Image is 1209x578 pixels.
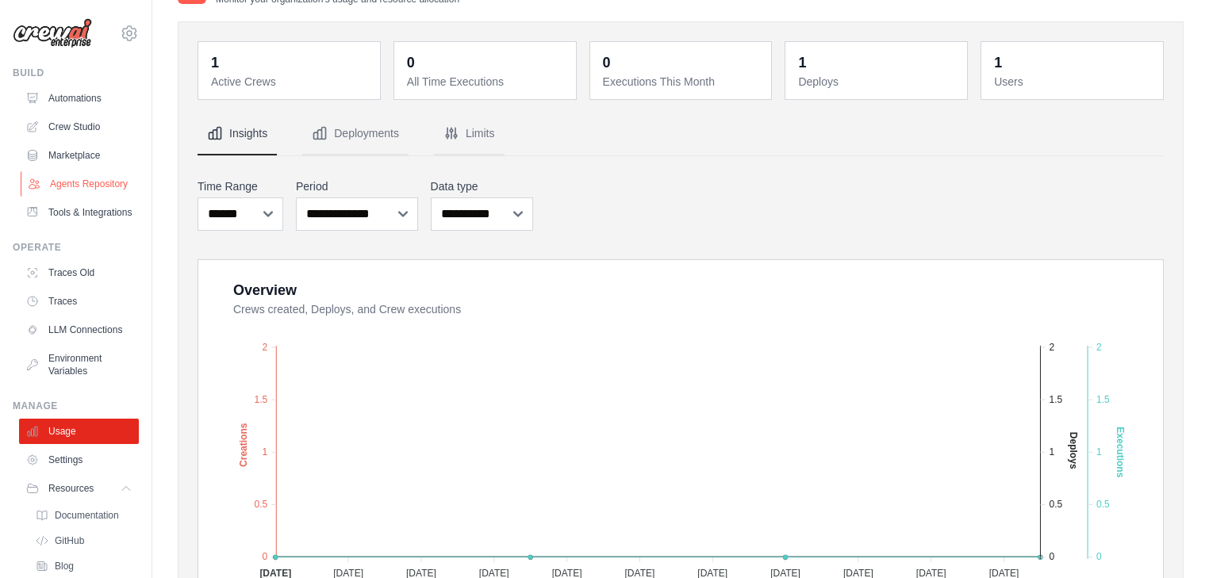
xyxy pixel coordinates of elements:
[407,52,415,74] div: 0
[994,52,1002,74] div: 1
[255,393,268,404] tspan: 1.5
[29,504,139,526] a: Documentation
[302,113,409,155] button: Deployments
[19,447,139,473] a: Settings
[263,446,268,457] tspan: 1
[1068,431,1079,469] text: Deploys
[552,567,582,578] tspan: [DATE]
[1096,551,1102,562] tspan: 0
[19,200,139,225] a: Tools & Integrations
[1096,446,1102,457] tspan: 1
[407,74,566,90] dt: All Time Executions
[238,423,249,467] text: Creations
[1049,446,1054,457] tspan: 1
[431,178,534,194] label: Data type
[13,400,139,412] div: Manage
[55,509,119,522] span: Documentation
[29,555,139,577] a: Blog
[19,86,139,111] a: Automations
[798,52,806,74] div: 1
[1049,393,1062,404] tspan: 1.5
[603,74,762,90] dt: Executions This Month
[1096,341,1102,352] tspan: 2
[1049,499,1062,510] tspan: 0.5
[19,289,139,314] a: Traces
[55,534,84,547] span: GitHub
[263,551,268,562] tspan: 0
[1096,393,1110,404] tspan: 1.5
[916,567,946,578] tspan: [DATE]
[198,178,283,194] label: Time Range
[29,530,139,552] a: GitHub
[479,567,509,578] tspan: [DATE]
[198,113,1164,155] nav: Tabs
[19,419,139,444] a: Usage
[21,171,140,197] a: Agents Repository
[1096,499,1110,510] tspan: 0.5
[994,74,1153,90] dt: Users
[263,341,268,352] tspan: 2
[19,114,139,140] a: Crew Studio
[1049,341,1054,352] tspan: 2
[19,476,139,501] button: Resources
[233,279,297,301] div: Overview
[989,567,1019,578] tspan: [DATE]
[19,260,139,285] a: Traces Old
[255,499,268,510] tspan: 0.5
[211,52,219,74] div: 1
[296,178,418,194] label: Period
[198,113,277,155] button: Insights
[625,567,655,578] tspan: [DATE]
[1049,551,1054,562] tspan: 0
[13,67,139,79] div: Build
[13,241,139,254] div: Operate
[434,113,505,155] button: Limits
[19,143,139,168] a: Marketplace
[1115,427,1126,477] text: Executions
[259,567,291,578] tspan: [DATE]
[55,560,74,572] span: Blog
[770,567,800,578] tspan: [DATE]
[333,567,363,578] tspan: [DATE]
[211,74,370,90] dt: Active Crews
[13,18,92,48] img: Logo
[48,482,94,495] span: Resources
[406,567,436,578] tspan: [DATE]
[843,567,873,578] tspan: [DATE]
[697,567,727,578] tspan: [DATE]
[19,346,139,384] a: Environment Variables
[798,74,958,90] dt: Deploys
[19,317,139,343] a: LLM Connections
[603,52,611,74] div: 0
[233,301,1144,317] dt: Crews created, Deploys, and Crew executions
